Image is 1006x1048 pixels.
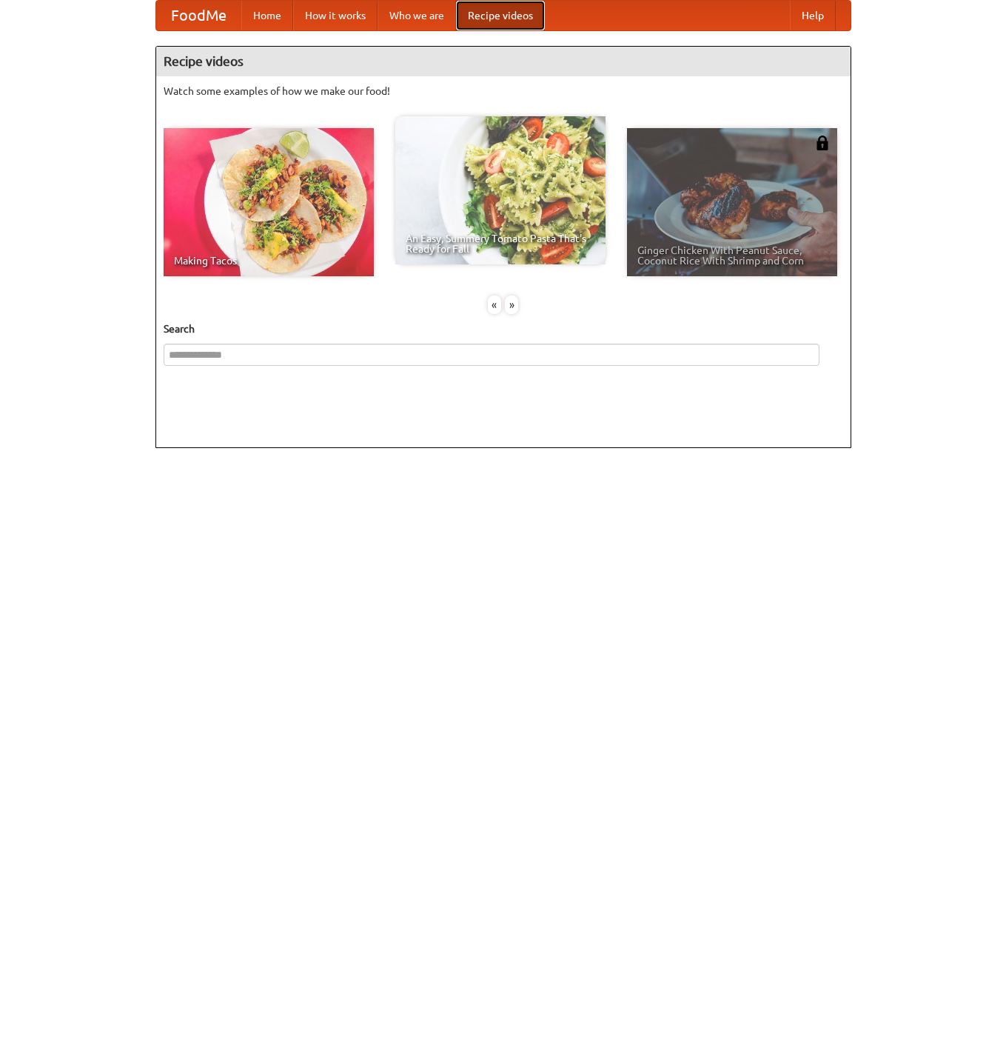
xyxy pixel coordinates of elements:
div: « [488,296,501,314]
h4: Recipe videos [156,47,851,76]
img: 483408.png [815,136,830,150]
a: An Easy, Summery Tomato Pasta That's Ready for Fall [395,116,606,264]
a: FoodMe [156,1,241,30]
h5: Search [164,321,843,336]
div: » [505,296,518,314]
p: Watch some examples of how we make our food! [164,84,843,99]
a: Who we are [378,1,456,30]
span: An Easy, Summery Tomato Pasta That's Ready for Fall [406,233,595,254]
a: Making Tacos [164,128,374,276]
a: Recipe videos [456,1,545,30]
a: Home [241,1,293,30]
span: Making Tacos [174,256,363,266]
a: How it works [293,1,378,30]
a: Help [790,1,836,30]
